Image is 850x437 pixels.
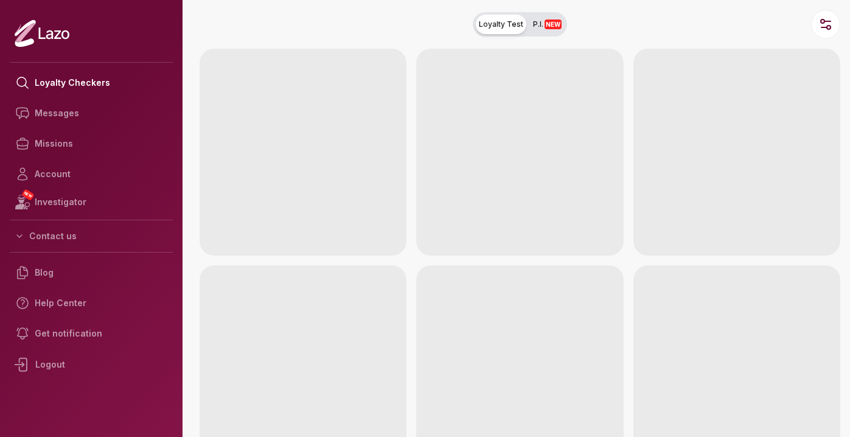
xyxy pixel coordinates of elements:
a: Loyalty Checkers [10,68,173,98]
a: NEWInvestigator [10,189,173,215]
a: Missions [10,128,173,159]
a: Help Center [10,288,173,318]
span: NEW [21,189,35,201]
span: NEW [545,19,562,29]
span: Loyalty Test [479,19,523,29]
a: Account [10,159,173,189]
div: Logout [10,349,173,380]
span: P.I. [533,19,562,29]
a: Blog [10,257,173,288]
a: Messages [10,98,173,128]
a: Get notification [10,318,173,349]
button: Contact us [10,225,173,247]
